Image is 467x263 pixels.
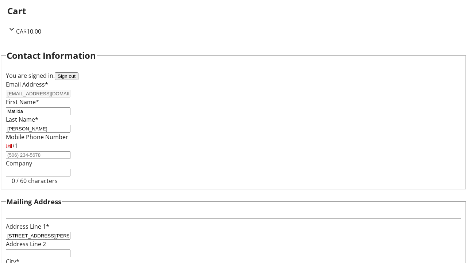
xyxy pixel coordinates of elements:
label: First Name* [6,98,39,106]
label: Company [6,159,32,167]
label: Address Line 2 [6,240,46,248]
tr-character-limit: 0 / 60 characters [12,177,58,185]
input: Address [6,232,70,240]
label: Mobile Phone Number [6,133,68,141]
input: (506) 234-5678 [6,151,70,159]
div: You are signed in. [6,71,461,80]
label: Email Address* [6,80,48,88]
h2: Contact Information [7,49,96,62]
label: Address Line 1* [6,222,49,230]
button: Sign out [55,72,78,80]
h2: Cart [7,4,460,18]
span: CA$10.00 [16,27,41,35]
label: Last Name* [6,115,38,123]
h3: Mailing Address [7,197,61,207]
